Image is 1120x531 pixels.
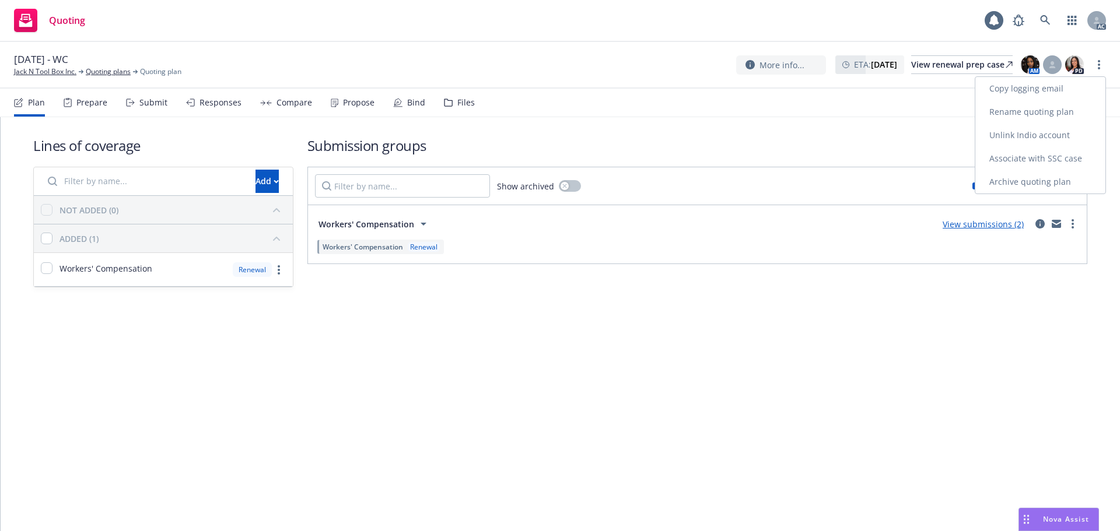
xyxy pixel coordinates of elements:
[14,52,68,66] span: [DATE] - WC
[14,66,76,77] a: Jack N Tool Box Inc.
[975,147,1105,170] a: Associate with SSC case
[60,262,152,275] span: Workers' Compensation
[343,98,374,107] div: Propose
[911,56,1013,73] div: View renewal prep case
[1007,9,1030,32] a: Report a Bug
[972,181,1025,191] div: Limits added
[1019,508,1034,530] div: Drag to move
[41,170,249,193] input: Filter by name...
[871,59,897,70] strong: [DATE]
[407,98,425,107] div: Bind
[497,180,554,192] span: Show archived
[28,98,45,107] div: Plan
[736,55,826,75] button: More info...
[1049,217,1063,231] a: mail
[1092,58,1106,72] a: more
[256,170,279,192] div: Add
[911,55,1013,74] a: View renewal prep case
[60,229,286,248] button: ADDED (1)
[307,136,1087,155] h1: Submission groups
[256,170,279,193] button: Add
[323,242,403,252] span: Workers' Compensation
[1034,9,1057,32] a: Search
[975,170,1105,194] a: Archive quoting plan
[276,98,312,107] div: Compare
[49,16,85,25] span: Quoting
[315,212,434,235] button: Workers' Compensation
[272,263,286,277] a: more
[33,136,293,155] h1: Lines of coverage
[9,4,90,37] a: Quoting
[1021,55,1039,74] img: photo
[1043,514,1089,524] span: Nova Assist
[139,98,167,107] div: Submit
[86,66,131,77] a: Quoting plans
[60,201,286,219] button: NOT ADDED (0)
[1033,217,1047,231] a: circleInformation
[315,174,490,198] input: Filter by name...
[1065,55,1084,74] img: photo
[943,219,1024,230] a: View submissions (2)
[854,58,897,71] span: ETA :
[457,98,475,107] div: Files
[1060,9,1084,32] a: Switch app
[408,242,440,252] div: Renewal
[76,98,107,107] div: Prepare
[975,124,1105,147] a: Unlink Indio account
[759,59,804,71] span: More info...
[233,262,272,277] div: Renewal
[975,100,1105,124] a: Rename quoting plan
[140,66,181,77] span: Quoting plan
[1019,508,1099,531] button: Nova Assist
[199,98,242,107] div: Responses
[975,77,1105,100] a: Copy logging email
[318,218,414,230] span: Workers' Compensation
[60,233,99,245] div: ADDED (1)
[1066,217,1080,231] a: more
[60,204,118,216] div: NOT ADDED (0)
